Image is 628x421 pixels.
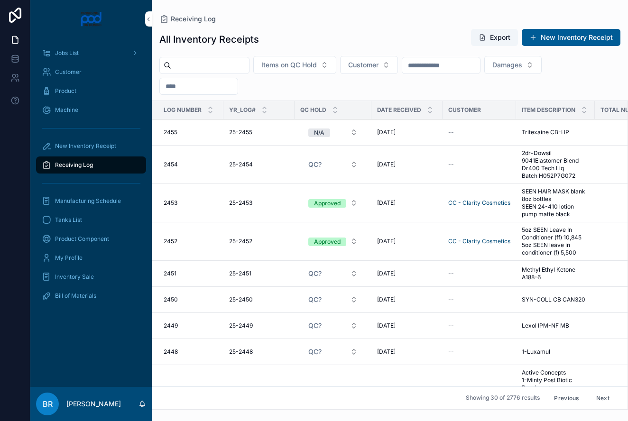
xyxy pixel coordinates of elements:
a: [DATE] [377,296,437,303]
span: Inventory Sale [55,273,94,281]
span: Tritexaine CB-HP [522,128,569,136]
a: -- [448,128,510,136]
a: CC - Clarity Cosmetics [448,199,510,207]
span: Customer [55,68,82,76]
a: Product [36,82,146,100]
div: scrollable content [30,38,152,317]
span: [DATE] [377,348,396,356]
span: 25-2450 [229,296,253,303]
span: [DATE] [377,238,396,245]
span: 25-2453 [229,199,252,207]
span: Items on QC Hold [261,60,317,70]
span: 2448 [164,348,178,356]
a: 2450 [164,296,218,303]
button: Select Button [301,233,365,250]
div: N/A [314,128,324,137]
span: [DATE] [377,128,396,136]
a: Receiving Log [36,156,146,174]
span: 2451 [164,270,176,277]
a: 2455 [164,128,218,136]
a: -- [448,322,510,329]
a: Select Button [300,265,366,283]
span: Tanks List [55,216,82,224]
span: QC? [308,295,322,304]
a: 2449 [164,322,218,329]
a: Lexol IPM-NF MB [522,322,589,329]
span: QC? [308,321,322,330]
span: 1-Luxamul [522,348,550,356]
a: 2448 [164,348,218,356]
a: 25-2449 [229,322,289,329]
button: Select Button [301,343,365,360]
span: [DATE] [377,161,396,168]
span: 25-2452 [229,238,252,245]
span: 25-2455 [229,128,252,136]
h1: All Inventory Receipts [159,33,259,46]
span: Product [55,87,76,95]
button: Select Button [340,56,398,74]
span: Receiving Log [55,161,93,169]
a: 2453 [164,199,218,207]
span: 2450 [164,296,178,303]
span: 25-2454 [229,161,253,168]
a: My Profile [36,249,146,266]
a: CC - Clarity Cosmetics [448,238,510,245]
a: New Inventory Receipt [36,137,146,155]
a: [DATE] [377,161,437,168]
span: -- [448,161,454,168]
a: Bill of Materials [36,287,146,304]
span: Customer [448,106,481,114]
a: SYN-COLL CB CAN320 [522,296,589,303]
span: Lexol IPM-NF MB [522,322,569,329]
a: Select Button [300,232,366,250]
span: New Inventory Receipt [55,142,116,150]
span: Manufacturing Schedule [55,197,121,205]
span: Log Number [164,106,202,114]
a: Methyl Ethyl Ketone A188-6 [522,266,589,281]
a: Select Button [300,156,366,174]
button: Select Button [253,56,336,74]
span: [DATE] [377,296,396,303]
span: Damages [492,60,522,70]
span: QC? [308,269,322,278]
button: Select Button [301,265,365,282]
a: [DATE] [377,199,437,207]
span: 2449 [164,322,178,329]
a: 5oz SEEN Leave In Conditioner (ff) 10,845 5oz SEEN leave in conditioner (f) 5,500 [522,226,589,256]
p: [PERSON_NAME] [66,399,121,409]
span: YR_LOG# [229,106,256,114]
a: Select Button [300,194,366,212]
a: Select Button [300,343,366,361]
a: Tritexaine CB-HP [522,128,589,136]
span: QC Hold [300,106,326,114]
span: -- [448,322,454,329]
a: [DATE] [377,128,437,136]
span: QC? [308,160,322,169]
button: New Inventory Receipt [522,29,620,46]
span: 25-2448 [229,348,253,356]
span: Customer [348,60,379,70]
span: Product Component [55,235,109,243]
a: 2451 [164,270,218,277]
div: Approved [314,238,341,246]
span: -- [448,296,454,303]
a: Select Button [300,317,366,335]
span: [DATE] [377,199,396,207]
a: Jobs List [36,45,146,62]
a: 2dr-Dowsil 9041Elastomer Blend Dr400 Tech Liq Batch H052P7G072 [522,149,589,180]
button: Select Button [301,291,365,308]
a: -- [448,296,510,303]
a: 25-2455 [229,128,289,136]
span: 2455 [164,128,177,136]
span: Bill of Materials [55,292,96,300]
a: 1-Luxamul [522,348,589,356]
span: BR [43,398,53,410]
a: [DATE] [377,238,437,245]
span: Date Received [377,106,421,114]
a: -- [448,270,510,277]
